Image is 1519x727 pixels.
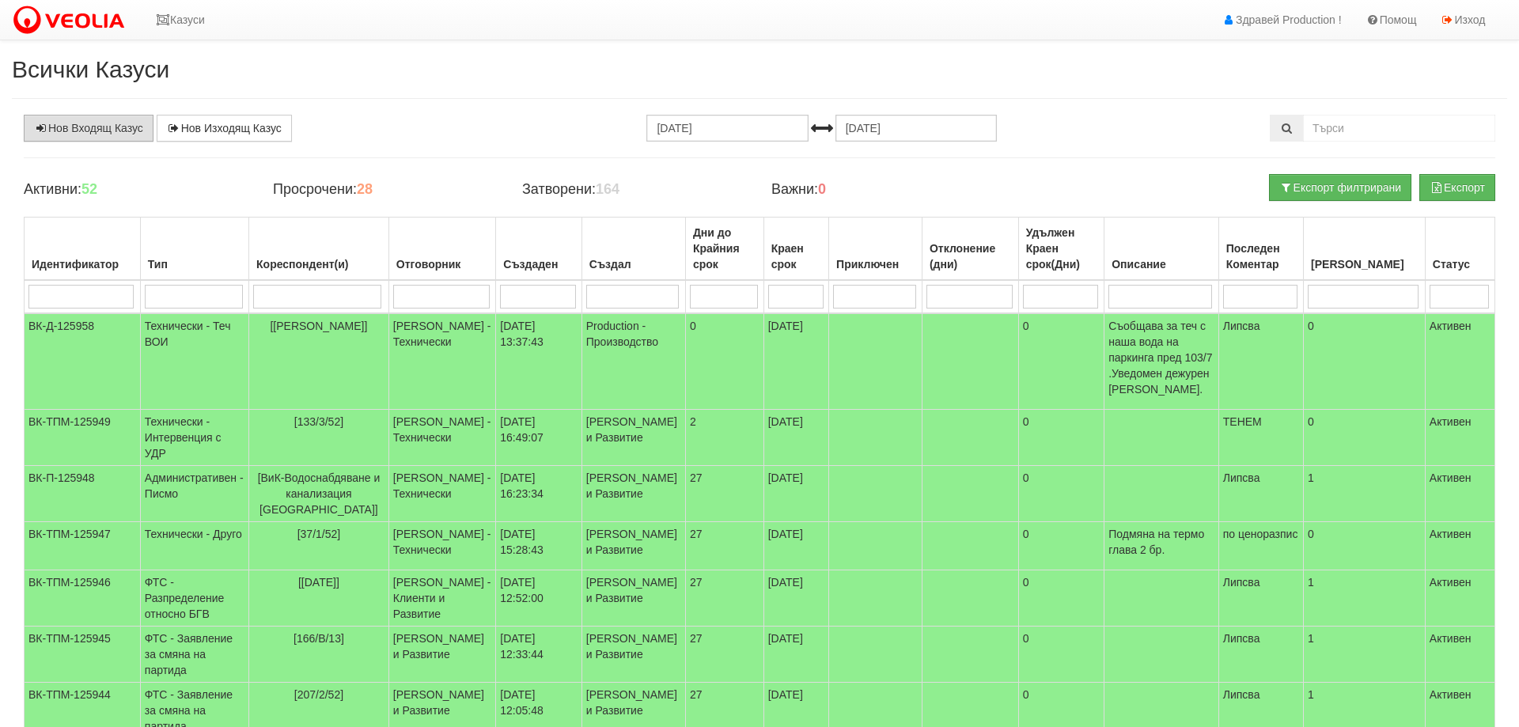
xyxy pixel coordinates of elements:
[496,466,582,522] td: [DATE] 16:23:34
[1223,528,1298,540] span: по ценоразпис
[388,466,495,522] td: [PERSON_NAME] - Технически
[1425,410,1494,466] td: Активен
[690,471,703,484] span: 27
[1108,253,1214,275] div: Описание
[140,570,248,627] td: ФТС - Разпределение относно БГВ
[1425,313,1494,410] td: Активен
[1425,466,1494,522] td: Активен
[763,570,828,627] td: [DATE]
[1419,174,1495,201] button: Експорт
[1303,115,1495,142] input: Търсене по Идентификатор, Бл/Вх/Ап, Тип, Описание, Моб. Номер, Имейл, Файл, Коментар,
[1223,576,1260,589] span: Липсва
[140,313,248,410] td: Технически - Теч ВОИ
[145,253,244,275] div: Тип
[690,222,759,275] div: Дни до Крайния срок
[25,522,141,570] td: ВК-ТПМ-125947
[140,218,248,281] th: Тип: No sort applied, activate to apply an ascending sort
[1223,237,1299,275] div: Последен Коментар
[1304,218,1426,281] th: Брой Файлове: No sort applied, activate to apply an ascending sort
[690,528,703,540] span: 27
[25,627,141,683] td: ВК-ТПМ-125945
[25,466,141,522] td: ВК-П-125948
[1108,526,1214,558] p: Подмяна на термо глава 2 бр.
[25,313,141,410] td: ВК-Д-125958
[388,570,495,627] td: [PERSON_NAME] - Клиенти и Развитие
[1223,320,1260,332] span: Липсва
[690,320,696,332] span: 0
[1018,218,1104,281] th: Удължен Краен срок(Дни): No sort applied, activate to apply an ascending sort
[157,115,292,142] a: Нов Изходящ Казус
[357,181,373,197] b: 28
[24,182,249,198] h4: Активни:
[581,627,685,683] td: [PERSON_NAME] и Развитие
[1223,688,1260,701] span: Липсва
[1308,253,1421,275] div: [PERSON_NAME]
[763,313,828,410] td: [DATE]
[140,522,248,570] td: Технически - Друго
[496,218,582,281] th: Създаден: No sort applied, activate to apply an ascending sort
[1223,632,1260,645] span: Липсва
[253,253,384,275] div: Кореспондент(и)
[1425,218,1494,281] th: Статус: No sort applied, activate to apply an ascending sort
[1430,253,1491,275] div: Статус
[833,253,918,275] div: Приключен
[763,466,828,522] td: [DATE]
[388,522,495,570] td: [PERSON_NAME] - Технически
[1425,570,1494,627] td: Активен
[12,56,1507,82] h2: Всички Казуси
[496,627,582,683] td: [DATE] 12:33:44
[1104,218,1219,281] th: Описание: No sort applied, activate to apply an ascending sort
[522,182,748,198] h4: Затворени:
[1304,313,1426,410] td: 0
[140,627,248,683] td: ФТС - Заявление за смяна на партида
[140,410,248,466] td: Технически - Интервенция с УДР
[12,4,132,37] img: VeoliaLogo.png
[388,218,495,281] th: Отговорник: No sort applied, activate to apply an ascending sort
[685,218,763,281] th: Дни до Крайния срок: No sort applied, activate to apply an ascending sort
[581,570,685,627] td: [PERSON_NAME] и Развитие
[690,688,703,701] span: 27
[1304,466,1426,522] td: 1
[829,218,922,281] th: Приключен: No sort applied, activate to apply an ascending sort
[690,632,703,645] span: 27
[1018,466,1104,522] td: 0
[581,410,685,466] td: [PERSON_NAME] и Развитие
[1269,174,1411,201] button: Експорт филтрирани
[763,410,828,466] td: [DATE]
[1304,627,1426,683] td: 1
[1223,471,1260,484] span: Липсва
[1018,522,1104,570] td: 0
[496,313,582,410] td: [DATE] 13:37:43
[1108,318,1214,397] p: Съобщава за теч с наша вода на паркинга пред 103/7 .Уведомен дежурен [PERSON_NAME].
[273,182,498,198] h4: Просрочени:
[294,415,343,428] span: [133/3/52]
[388,410,495,466] td: [PERSON_NAME] - Технически
[771,182,997,198] h4: Важни:
[28,253,136,275] div: Идентификатор
[763,627,828,683] td: [DATE]
[258,471,381,516] span: [ВиК-Водоснабдяване и канализация [GEOGRAPHIC_DATA]]
[294,688,343,701] span: [207/2/52]
[298,576,339,589] span: [[DATE]]
[249,218,389,281] th: Кореспондент(и): No sort applied, activate to apply an ascending sort
[581,522,685,570] td: [PERSON_NAME] и Развитие
[690,576,703,589] span: 27
[1023,222,1100,275] div: Удължен Краен срок(Дни)
[25,570,141,627] td: ВК-ТПМ-125946
[24,115,153,142] a: Нов Входящ Казус
[1018,627,1104,683] td: 0
[388,627,495,683] td: [PERSON_NAME] и Развитие
[818,181,826,197] b: 0
[270,320,367,332] span: [[PERSON_NAME]]
[1018,313,1104,410] td: 0
[393,253,491,275] div: Отговорник
[1018,410,1104,466] td: 0
[388,313,495,410] td: [PERSON_NAME] - Технически
[596,181,619,197] b: 164
[1304,570,1426,627] td: 1
[25,410,141,466] td: ВК-ТПМ-125949
[1304,522,1426,570] td: 0
[690,415,696,428] span: 2
[1018,570,1104,627] td: 0
[1425,627,1494,683] td: Активен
